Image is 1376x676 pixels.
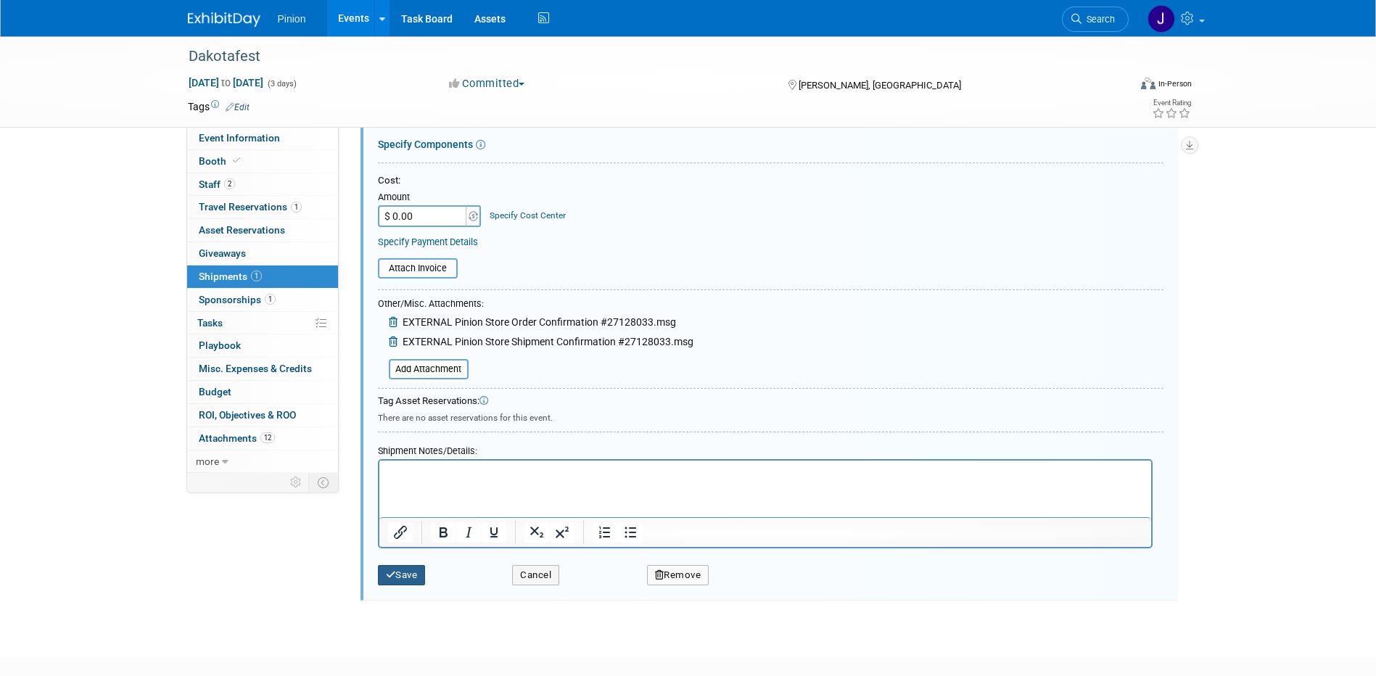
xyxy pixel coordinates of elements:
button: Italic [456,522,481,543]
a: Specify Cost Center [490,210,566,220]
span: ROI, Objectives & ROO [199,409,296,421]
button: Remove [647,565,709,585]
a: Booth [187,150,338,173]
a: Attachments12 [187,427,338,450]
span: EXTERNAL Pinion Store Shipment Confirmation #27128033.msg [403,336,693,347]
button: Save [378,565,426,585]
span: [DATE] [DATE] [188,76,264,89]
a: Tasks [187,312,338,334]
td: Personalize Event Tab Strip [284,473,309,492]
span: (3 days) [266,79,297,88]
button: Committed [444,76,530,91]
span: more [196,456,219,467]
a: Specify Payment Details [378,236,478,247]
span: Budget [199,386,231,397]
td: Toggle Event Tabs [308,473,338,492]
div: In-Person [1158,78,1192,89]
button: Insert/edit link [388,522,413,543]
button: Superscript [550,522,574,543]
a: Travel Reservations1 [187,196,338,218]
button: Numbered list [593,522,617,543]
div: Shipment Notes/Details: [378,438,1153,459]
iframe: Rich Text Area [379,461,1151,517]
span: Sponsorships [199,294,276,305]
span: Tasks [197,317,223,329]
span: to [219,77,233,88]
span: Playbook [199,339,241,351]
span: EXTERNAL Pinion Store Order Confirmation #27128033.msg [403,316,676,328]
button: Underline [482,522,506,543]
a: Asset Reservations [187,219,338,242]
span: Shipments [199,271,262,282]
span: 1 [291,202,302,213]
span: 12 [260,432,275,443]
button: Bold [431,522,456,543]
a: Edit [226,102,250,112]
a: Staff2 [187,173,338,196]
div: Tag Asset Reservations: [378,395,1163,408]
div: Cost: [378,174,1163,188]
a: ROI, Objectives & ROO [187,404,338,426]
div: Event Format [1043,75,1192,97]
div: Event Rating [1152,99,1191,107]
img: ExhibitDay [188,12,260,27]
a: Misc. Expenses & Credits [187,358,338,380]
span: 1 [265,294,276,305]
span: 1 [251,271,262,281]
span: Pinion [278,13,306,25]
div: Amount [378,191,483,205]
span: Asset Reservations [199,224,285,236]
i: Booth reservation complete [233,157,240,165]
button: Subscript [524,522,549,543]
button: Bullet list [618,522,643,543]
span: Booth [199,155,243,167]
span: Search [1082,14,1115,25]
span: Travel Reservations [199,201,302,213]
td: Tags [188,99,250,114]
span: Attachments [199,432,275,444]
div: There are no asset reservations for this event. [378,408,1163,424]
a: Search [1062,7,1129,32]
a: Shipments1 [187,265,338,288]
a: Giveaways [187,242,338,265]
a: Specify Components [378,139,473,150]
button: Cancel [512,565,559,585]
div: Dakotafest [184,44,1107,70]
img: Format-Inperson.png [1141,78,1155,89]
a: Playbook [187,334,338,357]
span: Misc. Expenses & Credits [199,363,312,374]
span: Event Information [199,132,280,144]
a: Sponsorships1 [187,289,338,311]
span: [PERSON_NAME], [GEOGRAPHIC_DATA] [799,80,961,91]
a: Budget [187,381,338,403]
div: Other/Misc. Attachments: [378,297,693,314]
span: Giveaways [199,247,246,259]
img: Jennifer Plumisto [1148,5,1175,33]
a: Event Information [187,127,338,149]
span: Staff [199,178,235,190]
span: 2 [224,178,235,189]
a: more [187,450,338,473]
